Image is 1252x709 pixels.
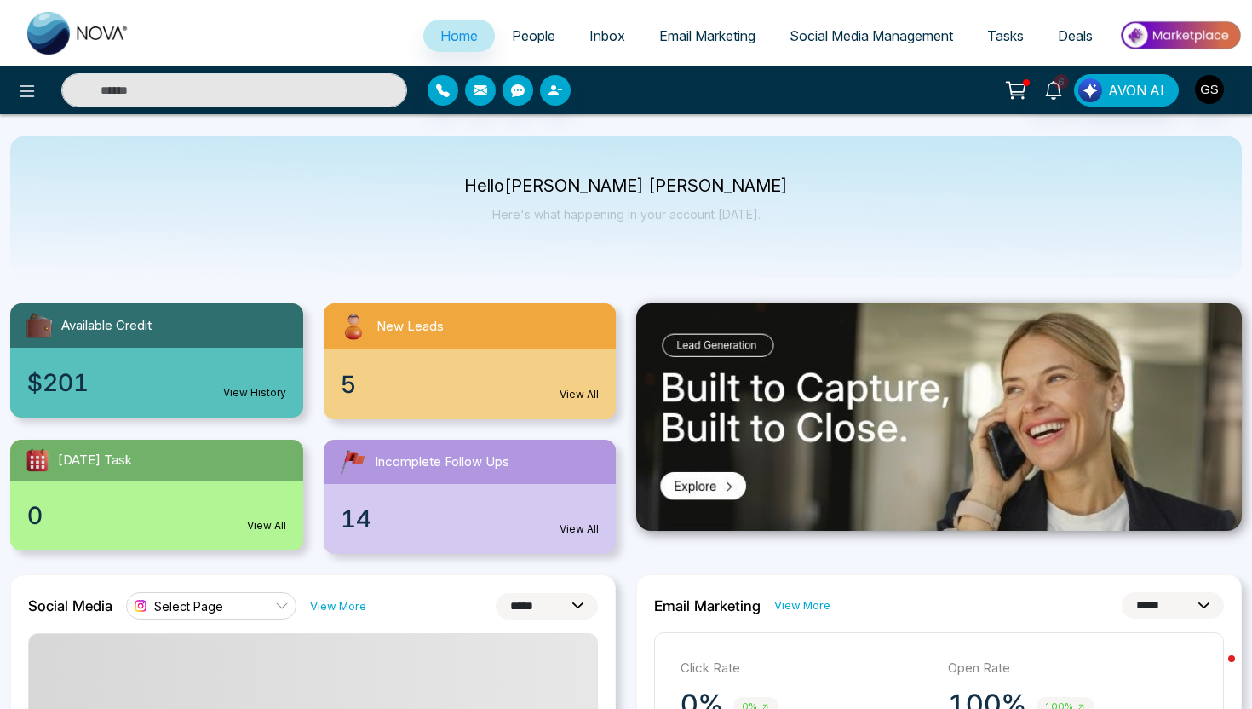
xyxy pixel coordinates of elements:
img: Market-place.gif [1118,16,1242,55]
span: 0 [27,498,43,533]
p: Hello [PERSON_NAME] [PERSON_NAME] [464,179,788,193]
span: Incomplete Follow Ups [375,452,509,472]
a: People [495,20,572,52]
a: Social Media Management [772,20,970,52]
span: 6 [1054,74,1069,89]
span: Email Marketing [659,27,755,44]
span: Social Media Management [790,27,953,44]
p: Here's what happening in your account [DATE]. [464,207,788,222]
span: AVON AI [1108,80,1164,101]
a: View History [223,385,286,401]
span: Available Credit [61,316,152,336]
img: newLeads.svg [337,310,370,343]
a: Incomplete Follow Ups14View All [313,440,627,554]
span: Home [440,27,478,44]
span: Select Page [154,598,223,614]
a: View All [560,387,599,402]
a: Deals [1041,20,1110,52]
h2: Email Marketing [654,597,761,614]
span: People [512,27,555,44]
a: View More [774,597,830,614]
a: View All [247,518,286,533]
iframe: Intercom live chat [1194,651,1235,692]
a: View All [560,522,599,537]
span: Inbox [589,27,625,44]
span: New Leads [376,317,444,337]
p: Open Rate [948,659,1198,678]
a: View More [310,598,366,614]
span: Tasks [987,27,1024,44]
a: Email Marketing [642,20,772,52]
a: Inbox [572,20,642,52]
button: AVON AI [1074,74,1179,107]
a: 6 [1033,74,1074,104]
span: $201 [27,365,89,401]
span: [DATE] Task [58,451,132,470]
p: Click Rate [681,659,931,678]
img: . [636,303,1242,531]
img: availableCredit.svg [24,310,55,341]
h2: Social Media [28,597,112,614]
span: 14 [341,501,371,537]
img: instagram [132,597,149,614]
a: Home [423,20,495,52]
img: todayTask.svg [24,447,51,474]
a: Tasks [970,20,1041,52]
a: New Leads5View All [313,303,627,419]
span: Deals [1058,27,1093,44]
span: 5 [341,366,356,402]
img: followUps.svg [337,447,368,477]
img: Lead Flow [1078,78,1102,102]
img: Nova CRM Logo [27,12,129,55]
img: User Avatar [1195,75,1224,104]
